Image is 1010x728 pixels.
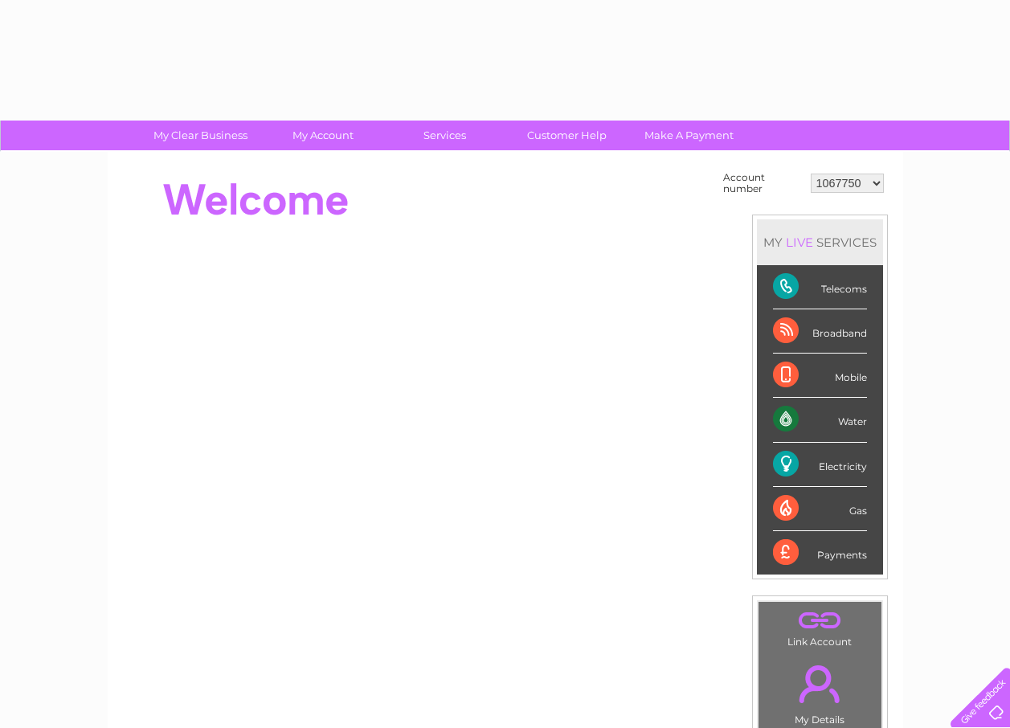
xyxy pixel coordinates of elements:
div: Gas [773,487,867,531]
a: Services [378,121,511,150]
div: Telecoms [773,265,867,309]
div: Broadband [773,309,867,354]
td: Link Account [758,601,882,652]
a: . [763,606,877,634]
div: Water [773,398,867,442]
a: . [763,656,877,712]
div: Mobile [773,354,867,398]
div: Payments [773,531,867,575]
div: LIVE [783,235,816,250]
a: Customer Help [501,121,633,150]
a: My Clear Business [134,121,267,150]
div: Electricity [773,443,867,487]
td: Account number [719,168,807,198]
a: Make A Payment [623,121,755,150]
a: My Account [256,121,389,150]
div: MY SERVICES [757,219,883,265]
